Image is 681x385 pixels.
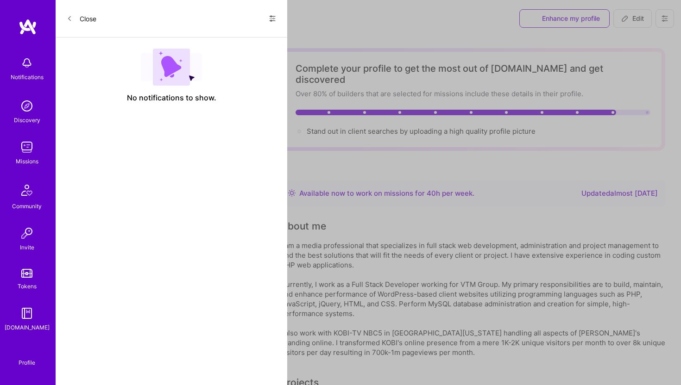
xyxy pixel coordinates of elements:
[16,179,38,201] img: Community
[14,115,40,125] div: Discovery
[18,97,36,115] img: discovery
[18,224,36,242] img: Invite
[16,156,38,166] div: Missions
[12,201,42,211] div: Community
[5,323,50,332] div: [DOMAIN_NAME]
[19,358,35,366] div: Profile
[127,93,216,103] span: No notifications to show.
[19,19,37,35] img: logo
[18,304,36,323] img: guide book
[15,348,38,366] a: Profile
[141,49,202,86] img: empty
[67,11,96,26] button: Close
[18,281,37,291] div: Tokens
[11,72,44,82] div: Notifications
[18,54,36,72] img: bell
[20,242,34,252] div: Invite
[21,269,32,278] img: tokens
[18,138,36,156] img: teamwork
